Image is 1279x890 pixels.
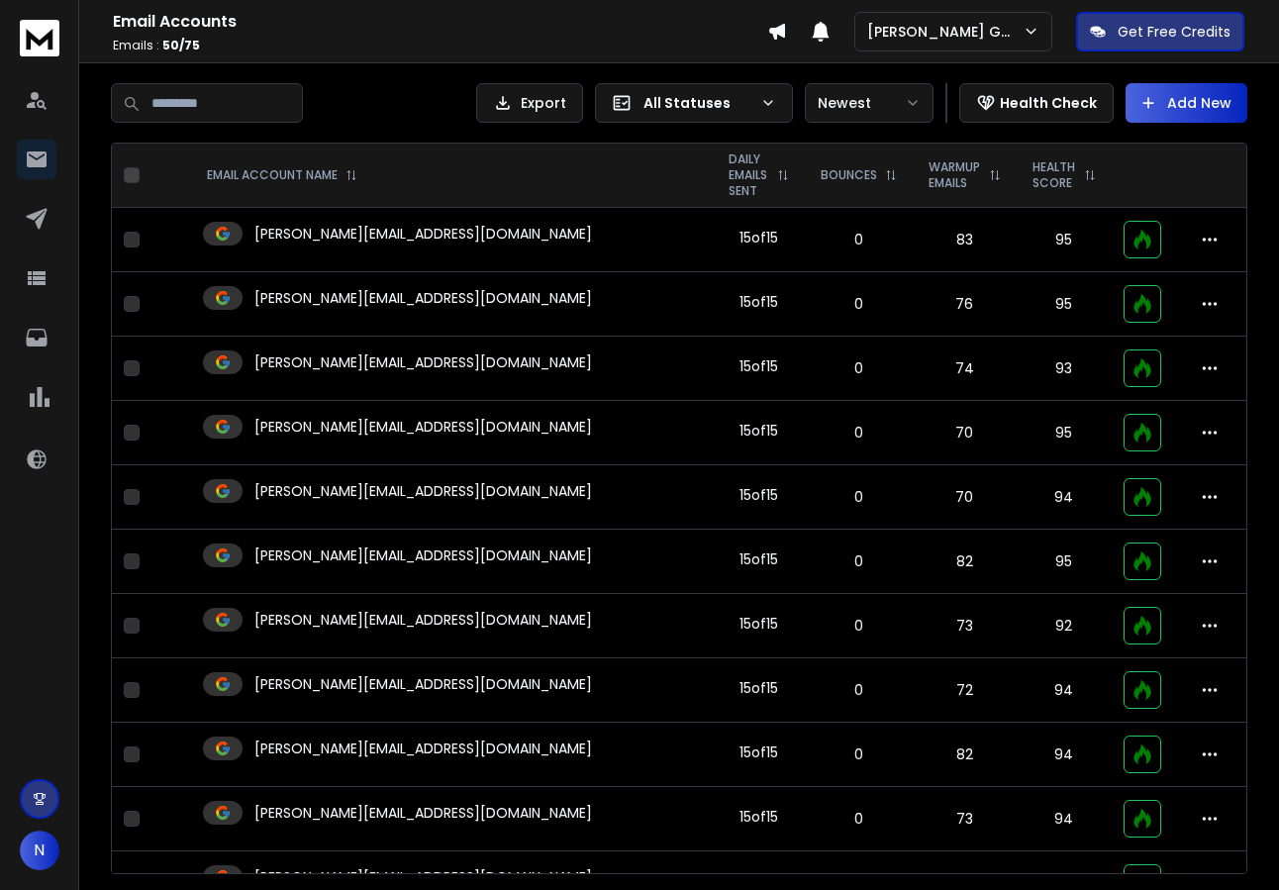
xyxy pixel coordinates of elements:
h1: Email Accounts [113,10,767,34]
td: 82 [913,530,1017,594]
p: All Statuses [643,93,752,113]
p: [PERSON_NAME][EMAIL_ADDRESS][DOMAIN_NAME] [254,610,592,630]
p: 0 [817,358,901,378]
td: 73 [913,594,1017,658]
p: 0 [817,294,901,314]
td: 95 [1017,401,1112,465]
td: 72 [913,658,1017,723]
p: 0 [817,680,901,700]
button: N [20,831,59,870]
div: 15 of 15 [739,549,778,569]
button: Export [476,83,583,123]
div: EMAIL ACCOUNT NAME [207,167,357,183]
button: Health Check [959,83,1114,123]
p: 0 [817,551,901,571]
p: HEALTH SCORE [1033,159,1076,191]
div: 15 of 15 [739,292,778,312]
p: [PERSON_NAME][EMAIL_ADDRESS][DOMAIN_NAME] [254,288,592,308]
div: 15 of 15 [739,421,778,441]
td: 94 [1017,658,1112,723]
div: 15 of 15 [739,678,778,698]
p: [PERSON_NAME][EMAIL_ADDRESS][DOMAIN_NAME] [254,224,592,244]
p: [PERSON_NAME][EMAIL_ADDRESS][DOMAIN_NAME] [254,352,592,372]
p: 0 [817,616,901,636]
img: logo [20,20,59,56]
button: Newest [805,83,934,123]
p: [PERSON_NAME][EMAIL_ADDRESS][DOMAIN_NAME] [254,867,592,887]
div: 15 of 15 [739,485,778,505]
td: 82 [913,723,1017,787]
td: 94 [1017,465,1112,530]
p: [PERSON_NAME][EMAIL_ADDRESS][DOMAIN_NAME] [254,481,592,501]
td: 83 [913,208,1017,272]
td: 95 [1017,272,1112,337]
div: 15 of 15 [739,742,778,762]
p: 0 [817,809,901,829]
p: Emails : [113,38,767,53]
div: 15 of 15 [739,228,778,247]
td: 93 [1017,337,1112,401]
td: 95 [1017,530,1112,594]
div: 15 of 15 [739,356,778,376]
div: 15 of 15 [739,614,778,634]
p: 0 [817,744,901,764]
p: [PERSON_NAME][EMAIL_ADDRESS][DOMAIN_NAME] [254,417,592,437]
td: 94 [1017,723,1112,787]
td: 95 [1017,208,1112,272]
button: Get Free Credits [1076,12,1244,51]
p: 0 [817,230,901,249]
td: 70 [913,465,1017,530]
p: [PERSON_NAME][EMAIL_ADDRESS][DOMAIN_NAME] [254,803,592,823]
span: 50 / 75 [162,37,200,53]
td: 94 [1017,787,1112,851]
p: Get Free Credits [1118,22,1230,42]
div: 15 of 15 [739,807,778,827]
p: 0 [817,423,901,443]
p: Health Check [1000,93,1097,113]
td: 76 [913,272,1017,337]
p: BOUNCES [821,167,877,183]
p: [PERSON_NAME] Group [867,22,1023,42]
td: 73 [913,787,1017,851]
p: DAILY EMAILS SENT [729,151,769,199]
td: 92 [1017,594,1112,658]
p: 0 [817,487,901,507]
p: [PERSON_NAME][EMAIL_ADDRESS][DOMAIN_NAME] [254,545,592,565]
td: 70 [913,401,1017,465]
p: [PERSON_NAME][EMAIL_ADDRESS][DOMAIN_NAME] [254,739,592,758]
td: 74 [913,337,1017,401]
button: Add New [1126,83,1247,123]
p: WARMUP EMAILS [929,159,981,191]
p: [PERSON_NAME][EMAIL_ADDRESS][DOMAIN_NAME] [254,674,592,694]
